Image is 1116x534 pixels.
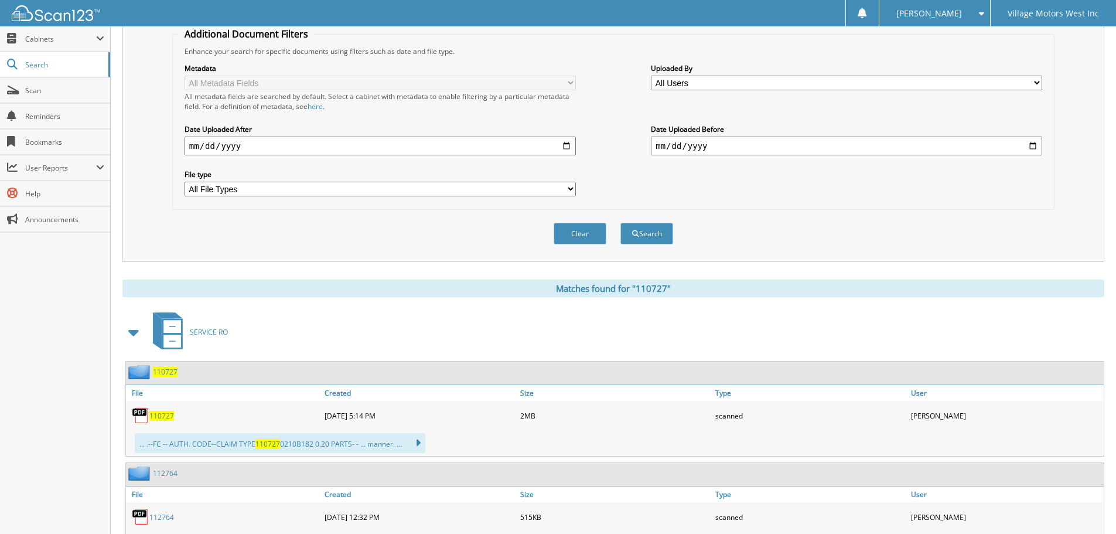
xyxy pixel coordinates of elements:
[179,46,1048,56] div: Enhance your search for specific documents using filters such as date and file type.
[12,5,100,21] img: scan123-logo-white.svg
[712,404,908,427] div: scanned
[185,124,576,134] label: Date Uploaded After
[128,466,153,481] img: folder2.png
[149,512,174,522] a: 112764
[908,404,1104,427] div: [PERSON_NAME]
[322,487,517,502] a: Created
[135,433,425,453] div: ... .--FC -- AUTH. CODE--CLAIM TYPE 0210B182 0.20 PARTS- - ... manner. ...
[896,10,962,17] span: [PERSON_NAME]
[153,367,178,377] a: 110727
[149,411,174,421] a: 110727
[25,86,104,96] span: Scan
[1057,478,1116,534] iframe: Chat Widget
[908,487,1104,502] a: User
[1008,10,1099,17] span: Village Motors West Inc
[25,111,104,121] span: Reminders
[908,385,1104,401] a: User
[132,508,149,526] img: PDF.png
[146,309,228,355] a: SERVICE RO
[185,169,576,179] label: File type
[308,101,323,111] a: here
[185,91,576,111] div: All metadata fields are searched by default. Select a cabinet with metadata to enable filtering b...
[153,468,178,478] a: 112764
[651,137,1042,155] input: end
[126,385,322,401] a: File
[185,137,576,155] input: start
[25,137,104,147] span: Bookmarks
[908,505,1104,529] div: [PERSON_NAME]
[25,163,96,173] span: User Reports
[185,63,576,73] label: Metadata
[322,505,517,529] div: [DATE] 12:32 PM
[651,63,1042,73] label: Uploaded By
[322,385,517,401] a: Created
[179,28,314,40] legend: Additional Document Filters
[712,487,908,502] a: Type
[190,327,228,337] span: SERVICE RO
[517,385,713,401] a: Size
[25,215,104,225] span: Announcements
[25,34,96,44] span: Cabinets
[712,505,908,529] div: scanned
[128,365,153,379] img: folder2.png
[517,505,713,529] div: 515KB
[122,280,1104,297] div: Matches found for "110727"
[132,407,149,424] img: PDF.png
[255,439,280,449] span: 110727
[712,385,908,401] a: Type
[322,404,517,427] div: [DATE] 5:14 PM
[126,487,322,502] a: File
[651,124,1042,134] label: Date Uploaded Before
[620,223,673,244] button: Search
[25,189,104,199] span: Help
[554,223,606,244] button: Clear
[517,487,713,502] a: Size
[25,60,103,70] span: Search
[517,404,713,427] div: 2MB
